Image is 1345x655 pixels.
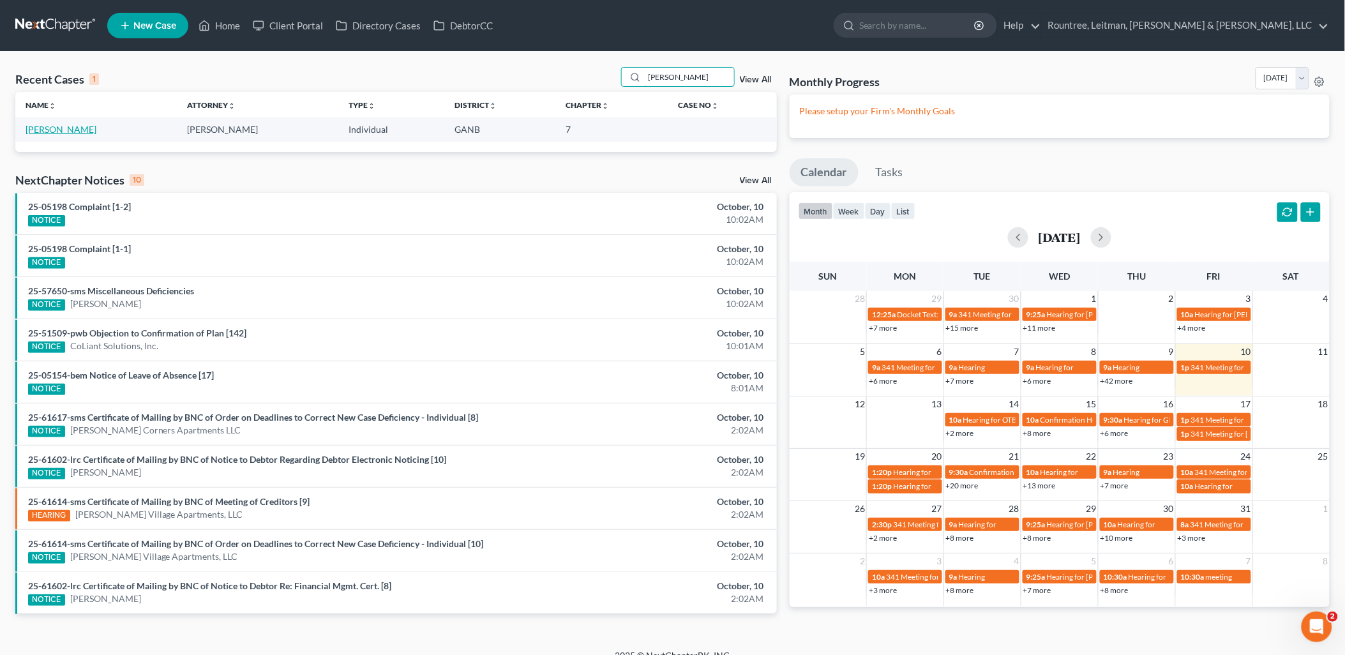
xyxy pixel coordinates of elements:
[427,14,499,37] a: DebtorCC
[1090,553,1098,569] span: 5
[1026,520,1046,529] span: 9:25a
[897,310,1120,319] span: Docket Text: for Wellmade Floor Coverings International, Inc., et al.
[527,200,764,213] div: October, 10
[1039,230,1081,244] h2: [DATE]
[1104,415,1123,425] span: 9:30a
[49,102,56,110] i: unfold_more
[1047,572,1146,582] span: Hearing for [PERSON_NAME]
[28,594,65,606] div: NOTICE
[15,72,99,87] div: Recent Cases
[1047,310,1146,319] span: Hearing for [PERSON_NAME]
[1036,363,1074,372] span: Hearing for
[1245,553,1252,569] span: 7
[28,215,65,227] div: NOTICE
[527,411,764,424] div: October, 10
[931,396,943,412] span: 13
[712,102,719,110] i: unfold_more
[192,14,246,37] a: Home
[28,552,65,564] div: NOTICE
[1085,501,1098,516] span: 29
[28,510,70,522] div: HEARING
[1023,533,1051,543] a: +8 more
[1049,271,1070,282] span: Wed
[859,13,976,37] input: Search by name...
[1317,449,1330,464] span: 25
[872,520,892,529] span: 2:30p
[28,468,65,479] div: NOTICE
[869,376,897,386] a: +6 more
[859,553,866,569] span: 2
[1206,572,1233,582] span: meeting
[1191,415,1245,425] span: 341 Meeting for
[1085,396,1098,412] span: 15
[998,14,1041,37] a: Help
[872,572,885,582] span: 10a
[1240,344,1252,359] span: 10
[75,508,243,521] a: [PERSON_NAME] Village Apartments, LLC
[1041,467,1079,477] span: Hearing for
[740,176,772,185] a: View All
[246,14,329,37] a: Client Portal
[1101,481,1129,490] a: +7 more
[959,572,986,582] span: Hearing
[1129,572,1167,582] span: Hearing for
[1240,449,1252,464] span: 24
[566,100,609,110] a: Chapterunfold_more
[865,202,891,220] button: day
[949,415,962,425] span: 10a
[949,572,958,582] span: 9a
[1317,344,1330,359] span: 11
[28,538,483,549] a: 25-61614-sms Certificate of Mailing by BNC of Order on Deadlines to Correct New Case Deficiency -...
[70,297,141,310] a: [PERSON_NAME]
[527,592,764,605] div: 2:02AM
[130,174,144,186] div: 10
[891,202,915,220] button: list
[1118,520,1156,529] span: Hearing for
[1168,344,1175,359] span: 9
[974,271,991,282] span: Tue
[872,363,880,372] span: 9a
[1104,520,1116,529] span: 10a
[1162,501,1175,516] span: 30
[949,520,958,529] span: 9a
[527,508,764,521] div: 2:02AM
[1104,572,1127,582] span: 10:30a
[936,553,943,569] span: 3
[1026,467,1039,477] span: 10a
[28,412,478,423] a: 25-61617-sms Certificate of Mailing by BNC of Order on Deadlines to Correct New Case Deficiency -...
[1195,481,1233,491] span: Hearing for
[1181,467,1194,477] span: 10a
[894,271,917,282] span: Mon
[833,202,865,220] button: week
[963,415,1078,425] span: Hearing for OTB Holding LLC, et al.
[329,14,427,37] a: Directory Cases
[368,102,375,110] i: unfold_more
[853,396,866,412] span: 12
[28,299,65,311] div: NOTICE
[1104,467,1112,477] span: 9a
[1195,310,1295,319] span: Hearing for [PERSON_NAME]
[1181,520,1189,529] span: 8a
[1008,449,1021,464] span: 21
[15,172,144,188] div: NextChapter Notices
[28,243,131,254] a: 25-05198 Complaint [1-1]
[790,158,859,186] a: Calendar
[946,481,979,490] a: +20 more
[1162,396,1175,412] span: 16
[931,291,943,306] span: 29
[1240,501,1252,516] span: 31
[1328,612,1338,622] span: 2
[1245,291,1252,306] span: 3
[1178,323,1206,333] a: +4 more
[1113,467,1140,477] span: Hearing
[949,467,968,477] span: 9:30a
[931,501,943,516] span: 27
[1181,572,1205,582] span: 10:30a
[1026,310,1046,319] span: 9:25a
[1162,449,1175,464] span: 23
[70,550,238,563] a: [PERSON_NAME] Village Apartments, LLC
[527,453,764,466] div: October, 10
[133,21,176,31] span: New Case
[946,428,974,438] a: +2 more
[527,369,764,382] div: October, 10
